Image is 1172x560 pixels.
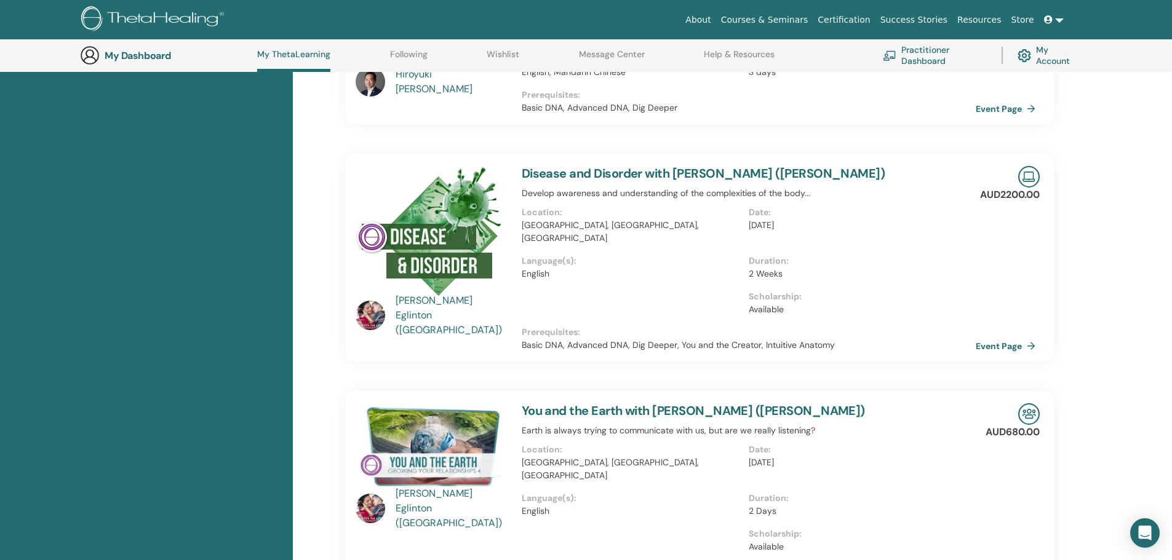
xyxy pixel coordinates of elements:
img: logo.png [81,6,228,34]
a: Certification [813,9,875,31]
img: cog.svg [1018,46,1031,65]
p: Develop awareness and understanding of the complexities of the body... [522,187,976,200]
p: AUD680.00 [986,425,1040,440]
p: Duration : [749,254,968,267]
a: Resources [952,9,1007,31]
a: My Account [1018,42,1080,69]
p: Basic DNA, Advanced DNA, Dig Deeper [522,101,976,114]
p: 2 Weeks [749,267,968,280]
p: Scholarship : [749,290,968,303]
a: Practitioner Dashboard [883,42,987,69]
p: Earth is always trying to communicate with us, but are we really listening? [522,424,976,437]
p: English [522,505,741,518]
img: default.jpg [356,494,385,523]
img: You and the Earth [356,403,507,490]
p: Language(s) : [522,492,741,505]
p: [GEOGRAPHIC_DATA], [GEOGRAPHIC_DATA], [GEOGRAPHIC_DATA] [522,219,741,245]
p: Prerequisites : [522,326,976,339]
p: AUD2200.00 [980,187,1040,202]
a: Hiroyuki [PERSON_NAME] [396,67,509,97]
img: Disease and Disorder [356,166,503,297]
div: Open Intercom Messenger [1130,518,1160,548]
a: Following [390,49,428,69]
a: My ThetaLearning [257,49,330,72]
p: Basic DNA, Advanced DNA, Dig Deeper, You and the Creator, Intuitive Anatomy [522,339,976,352]
p: Available [749,540,968,553]
img: Live Online Seminar [1018,166,1040,187]
a: Disease and Disorder with [PERSON_NAME] ([PERSON_NAME]) [522,165,885,181]
p: English, Mandarin Chinese [522,66,741,79]
a: [PERSON_NAME] Eglinton ([GEOGRAPHIC_DATA]) [396,486,509,530]
p: [GEOGRAPHIC_DATA], [GEOGRAPHIC_DATA], [GEOGRAPHIC_DATA] [522,456,741,482]
img: In-Person Seminar [1018,403,1040,425]
a: Message Center [579,49,645,69]
a: You and the Earth with [PERSON_NAME] ([PERSON_NAME]) [522,403,865,419]
p: Scholarship : [749,527,968,540]
img: generic-user-icon.jpg [80,45,100,65]
p: 3 days [749,66,968,79]
a: About [680,9,716,31]
p: Date : [749,206,968,219]
p: Date : [749,443,968,456]
a: Store [1007,9,1039,31]
a: Wishlist [487,49,519,69]
img: default.jpg [356,67,385,97]
a: [PERSON_NAME] Eglinton ([GEOGRAPHIC_DATA]) [396,293,509,337]
img: default.jpg [356,301,385,330]
a: Event Page [976,100,1040,118]
p: Available [749,303,968,316]
p: Location : [522,443,741,456]
img: chalkboard-teacher.svg [883,50,896,60]
h3: My Dashboard [105,50,228,61]
p: Location : [522,206,741,219]
a: Courses & Seminars [716,9,813,31]
p: 2 Days [749,505,968,518]
p: Duration : [749,492,968,505]
p: [DATE] [749,456,968,469]
p: English [522,267,741,280]
p: [DATE] [749,219,968,232]
a: Event Page [976,337,1040,355]
p: Prerequisites : [522,89,976,101]
a: Help & Resources [704,49,775,69]
a: Success Stories [875,9,952,31]
p: Language(s) : [522,254,741,267]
